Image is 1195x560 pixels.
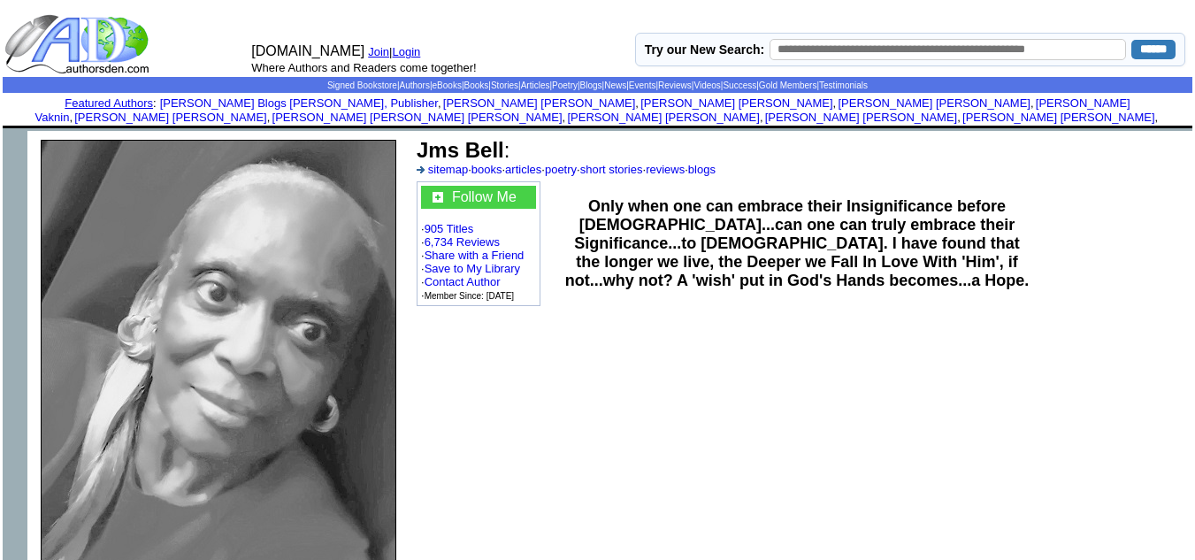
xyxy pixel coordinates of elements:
a: Login [393,45,421,58]
b: Only when one can embrace their Insignificance before [DEMOGRAPHIC_DATA]...can one can truly embr... [565,197,1030,289]
a: reviews [646,163,685,176]
a: [PERSON_NAME] [PERSON_NAME] [640,96,832,110]
img: shim.gif [596,128,599,131]
img: a_336699.gif [417,166,425,173]
a: [PERSON_NAME] [PERSON_NAME] [765,111,957,124]
a: Signed Bookstore [327,81,397,90]
font: [DOMAIN_NAME] [251,43,364,58]
a: 905 Titles [425,222,474,235]
font: , , , , , , , , , , [35,96,1161,124]
a: [PERSON_NAME] [PERSON_NAME] [567,111,759,124]
font: i [1158,113,1160,123]
a: Join [368,45,389,58]
a: Stories [491,81,518,90]
font: · · · · · · [417,163,716,176]
a: Featured Authors [65,96,153,110]
a: poetry [545,163,577,176]
font: i [270,113,272,123]
a: Save to My Library [425,262,520,275]
font: i [836,99,838,109]
font: i [639,99,640,109]
a: books [471,163,502,176]
a: Videos [693,81,720,90]
font: : [417,138,509,162]
a: Authors [399,81,429,90]
a: articles [505,163,541,176]
b: Jms Bell [417,138,504,162]
a: News [604,81,626,90]
label: Try our New Search: [645,42,764,57]
a: sitemap [428,163,469,176]
a: Gold Members [759,81,817,90]
font: · · · · · · [421,186,536,302]
font: i [1034,99,1036,109]
img: shim.gif [596,126,599,128]
a: Events [629,81,656,90]
a: Success [723,81,756,90]
a: short stories [580,163,643,176]
a: Blogs [580,81,602,90]
a: [PERSON_NAME] [PERSON_NAME] [838,96,1030,110]
font: Member Since: [DATE] [425,291,515,301]
a: blogs [688,163,716,176]
span: | | | | | | | | | | | | | | [327,81,868,90]
a: 6,734 Reviews [425,235,500,249]
font: i [73,113,74,123]
font: | [389,45,426,58]
a: [PERSON_NAME] Vaknin [35,96,1130,124]
a: Share with a Friend [425,249,525,262]
a: Testimonials [819,81,868,90]
font: : [65,96,156,110]
a: [PERSON_NAME] Blogs [PERSON_NAME], Publisher [160,96,438,110]
font: i [441,99,443,109]
a: eBooks [433,81,462,90]
a: Poetry [552,81,578,90]
img: logo_ad.gif [4,13,153,75]
a: Contact Author [425,275,501,288]
font: Where Authors and Readers come together! [251,61,476,74]
a: [PERSON_NAME] [PERSON_NAME] [PERSON_NAME] [272,111,563,124]
a: Articles [521,81,550,90]
font: i [961,113,962,123]
img: gc.jpg [433,192,443,203]
font: i [565,113,567,123]
img: shim.gif [3,131,27,156]
a: [PERSON_NAME] [PERSON_NAME] [443,96,635,110]
a: [PERSON_NAME] [PERSON_NAME] [962,111,1154,124]
a: Reviews [658,81,692,90]
a: Follow Me [452,189,517,204]
a: [PERSON_NAME] [PERSON_NAME] [74,111,266,124]
font: i [763,113,765,123]
a: Books [464,81,489,90]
